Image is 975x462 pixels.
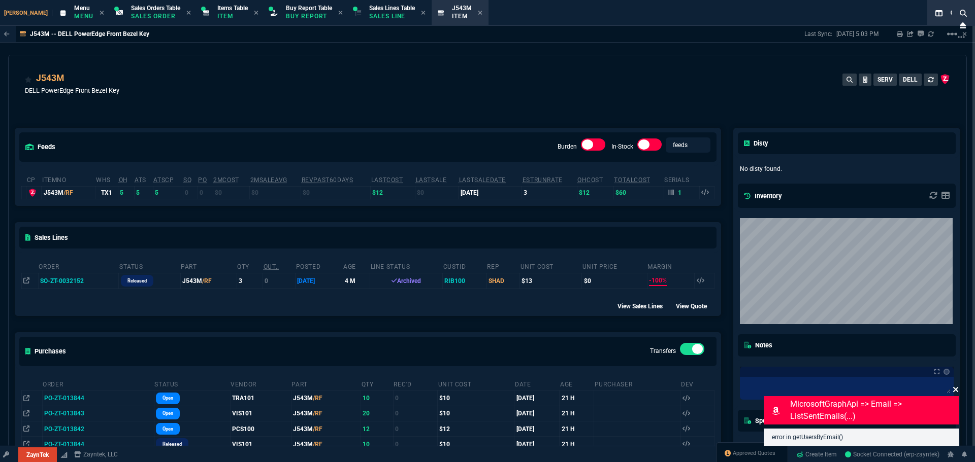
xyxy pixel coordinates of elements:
[438,376,514,391] th: Unit Cost
[131,5,180,12] span: Sales Orders Table
[250,186,301,199] td: $0
[361,390,394,406] td: 10
[213,186,249,199] td: $0
[594,376,680,391] th: Purchaser
[614,176,650,184] abbr: Total Cost of Units on Hand
[443,259,487,273] th: CustId
[118,186,134,199] td: 5
[198,176,207,184] abbr: Total units on open Purchase Orders
[291,376,361,391] th: Part
[42,172,95,187] th: ItemNo
[514,437,560,452] td: [DATE]
[153,176,174,184] abbr: ATS with all companies combined
[733,449,775,457] span: Approved Quotes
[25,346,66,356] h5: Purchases
[956,19,970,31] nx-icon: Close Workbench
[393,421,437,437] td: 0
[486,273,519,289] td: SHAD
[162,425,173,433] p: Open
[836,30,879,38] p: [DATE] 5:03 PM
[664,172,700,187] th: Serials
[74,5,90,12] span: Menu
[637,138,662,155] div: In-Stock
[26,172,42,187] th: cp
[459,176,506,184] abbr: The date of the last SO Inv price. No time limit. (ignore zeros)
[582,259,647,273] th: Unit Price
[452,5,472,12] span: J543M
[217,5,248,12] span: Items Table
[237,259,263,273] th: QTY
[393,390,437,406] td: 0
[100,9,104,17] nx-icon: Close Tab
[361,437,394,452] td: 10
[582,273,647,289] td: $0
[361,421,394,437] td: 12
[291,421,361,437] td: J543M
[361,376,394,391] th: Qty
[421,9,426,17] nx-icon: Close Tab
[438,437,514,452] td: $10
[44,409,152,418] nx-fornida-value: PO-ZT-013843
[650,347,676,354] label: Transfers
[438,421,514,437] td: $12
[38,273,119,289] td: SO-ZT-0032152
[135,176,146,184] abbr: Total units in inventory => minus on SO => plus on PO
[313,425,322,433] span: /RF
[676,301,716,311] div: View Quote
[36,72,64,85] a: J543M
[514,390,560,406] td: [DATE]
[44,441,84,448] span: PO-ZT-013844
[202,277,212,285] span: /RF
[744,138,768,148] h5: Disty
[119,176,128,184] abbr: Total units in inventory.
[369,5,415,12] span: Sales Lines Table
[30,30,149,38] p: J543M -- DELL PowerEdge Front Bezel Key
[127,277,147,285] p: Released
[393,437,437,452] td: 0
[302,176,353,184] abbr: Total revenue past 60 days
[740,164,954,173] p: No disty found.
[230,376,291,391] th: Vendor
[23,410,29,417] nx-icon: Open In Opposite Panel
[522,276,580,286] div: $13
[443,273,487,289] td: RIB100
[514,406,560,421] td: [DATE]
[183,176,191,184] abbr: Total units on open Sales Orders
[301,186,371,199] td: $0
[947,7,962,19] nx-icon: Search
[44,394,152,403] nx-fornida-value: PO-ZT-013844
[617,301,672,311] div: View Sales Lines
[162,440,182,448] p: Released
[44,188,94,197] div: J543M
[558,143,577,150] label: Burden
[217,12,248,20] p: Item
[25,86,119,95] p: DELL PowerEdge Front Bezel Key
[42,376,154,391] th: Order
[744,416,773,425] h5: Specs
[522,186,577,199] td: 3
[956,7,971,19] nx-icon: Search
[486,259,519,273] th: Rep
[514,421,560,437] td: [DATE]
[4,30,10,38] nx-icon: Back to Table
[459,186,522,199] td: [DATE]
[361,406,394,421] td: 20
[560,390,594,406] td: 21 H
[372,276,441,286] div: Archived
[183,186,198,199] td: 0
[263,273,296,289] td: 0
[74,12,93,20] p: Menu
[180,259,237,273] th: Part
[577,186,613,199] td: $12
[523,176,563,184] abbr: Total sales within a 30 day window based on last time there was inventory
[740,442,796,453] td: Min Sale Price
[44,440,152,449] nx-fornida-value: PO-ZT-013844
[230,421,291,437] td: PCS100
[230,406,291,421] td: VIS101
[790,398,957,422] p: MicrosoftGraphApi => email => listSentEmails(...)
[792,447,841,462] a: Create Item
[393,406,437,421] td: 0
[370,259,443,273] th: Line Status
[180,273,237,289] td: J543M
[931,7,947,19] nx-icon: Split Panels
